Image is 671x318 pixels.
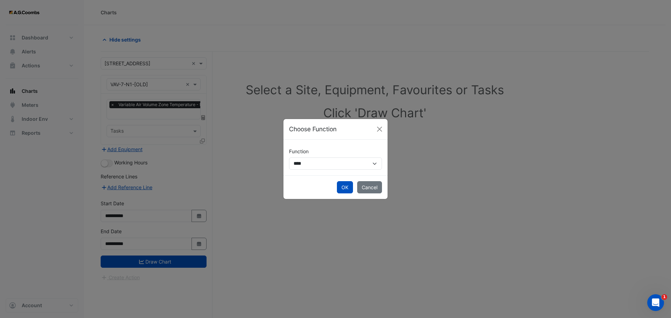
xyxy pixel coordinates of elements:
[374,124,385,134] button: Close
[357,181,382,193] button: Cancel
[289,125,337,134] h5: Choose Function
[337,181,353,193] button: OK
[289,145,309,157] label: Function
[662,294,667,300] span: 1
[647,294,664,311] iframe: Intercom live chat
